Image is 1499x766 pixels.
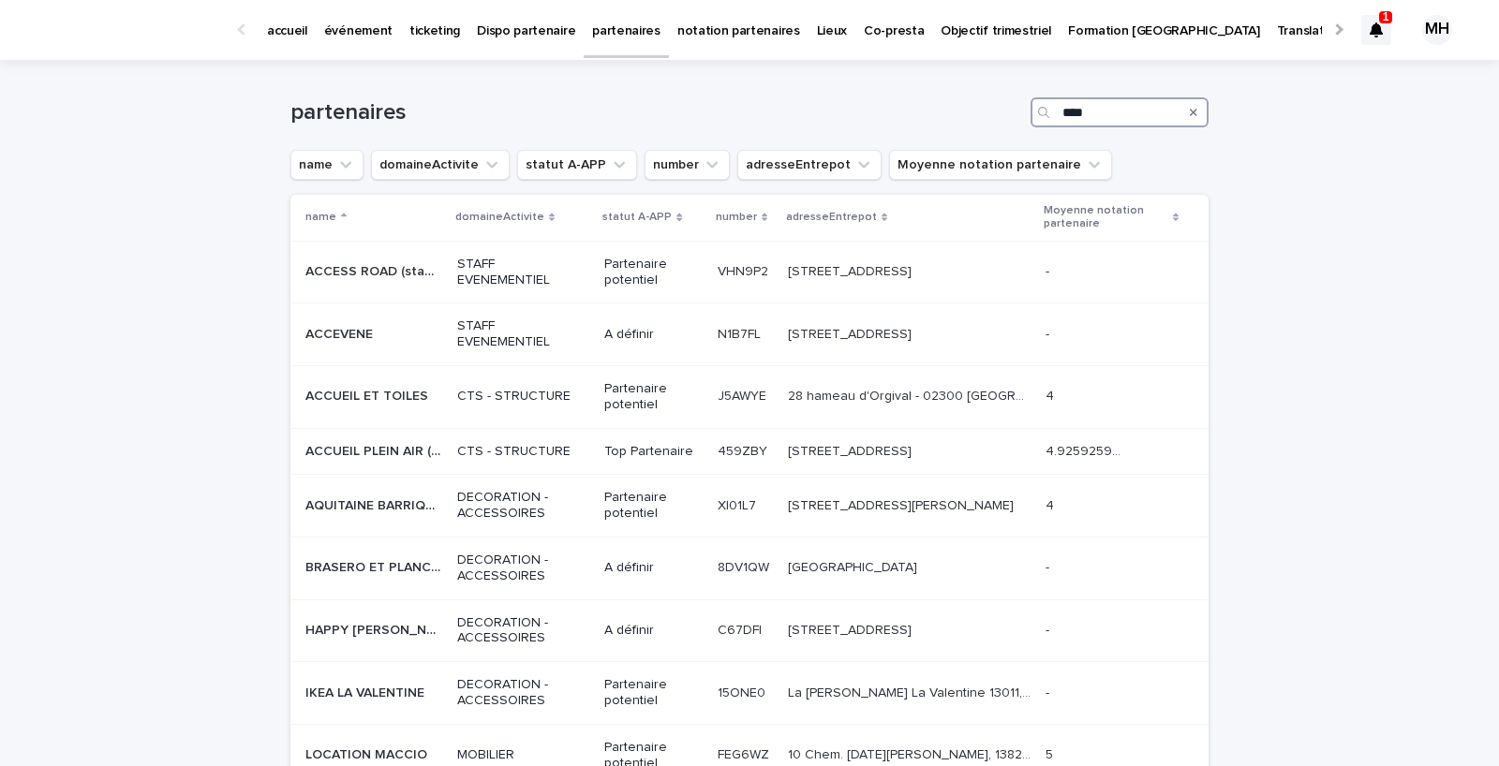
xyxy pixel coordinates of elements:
p: FEG6WZ [718,744,773,763]
p: La Ravelle, ZAC La Valentine 13011, Marseille, FR [788,682,1034,701]
tr: ACCUEIL ET TOILESACCUEIL ET TOILES CTS - STRUCTUREPartenaire potentielJ5AWYEJ5AWYE 28 hameau d'Or... [290,365,1209,428]
tr: HAPPY [PERSON_NAME]HAPPY [PERSON_NAME] DECORATION - ACCESSOIRESA définirC67DFIC67DFI [STREET_ADDR... [290,599,1209,662]
button: adresseEntrepot [737,150,882,180]
p: VHN9P2 [718,260,772,280]
p: [STREET_ADDRESS] [788,619,915,639]
p: domaineActivite [455,207,544,228]
p: STAFF EVENEMENTIEL [457,318,590,350]
p: [STREET_ADDRESS] [788,260,915,280]
p: CTS - STRUCTURE [457,389,590,405]
p: HAPPY [PERSON_NAME] [305,619,446,639]
p: Moyenne notation partenaire [1044,200,1168,235]
p: 28 hameau d'Orgival - 02300 TROSLY LOIRE [788,385,1034,405]
p: A définir [604,560,702,576]
p: 8DV1QW [718,556,773,576]
p: DECORATION - ACCESSOIRES [457,677,590,709]
p: J5AWYE [718,385,770,405]
p: DECORATION - ACCESSOIRES [457,615,590,647]
tr: BRASERO ET PLANCHABRASERO ET PLANCHA DECORATION - ACCESSOIRESA définir8DV1QW8DV1QW [GEOGRAPHIC_DA... [290,537,1209,599]
p: - [1046,619,1053,639]
button: number [645,150,730,180]
input: Search [1031,97,1209,127]
tr: AQUITAINE BARRIQUE DECORATIONAQUITAINE BARRIQUE DECORATION DECORATION - ACCESSOIRESPartenaire pot... [290,475,1209,538]
p: 15ONE0 [718,682,769,701]
img: Ls34BcGeRexTGTNfXpUC [37,11,219,49]
p: Partenaire potentiel [604,381,702,413]
p: N1B7FL [718,323,764,343]
p: ACCEVENE [305,323,377,343]
tr: ACCUEIL PLEIN AIR ( APA )ACCUEIL PLEIN AIR ( APA ) CTS - STRUCTURETop Partenaire459ZBY459ZBY [STR... [290,428,1209,475]
p: DECORATION - ACCESSOIRES [457,490,590,522]
button: domaineActivite [371,150,510,180]
p: Top Partenaire [604,444,702,460]
p: - [1046,682,1053,701]
p: [STREET_ADDRESS] [788,440,915,460]
button: Moyenne notation partenaire [889,150,1112,180]
p: A définir [604,623,702,639]
p: ACCUEIL PLEIN AIR ( APA ) [305,440,446,460]
p: Partenaire potentiel [604,257,702,288]
p: - [1046,556,1053,576]
button: name [290,150,364,180]
tr: ACCEVENEACCEVENE STAFF EVENEMENTIELA définirN1B7FLN1B7FL [STREET_ADDRESS][STREET_ADDRESS] -- [290,303,1209,366]
button: statut A-APP [517,150,637,180]
p: AQUITAINE BARRIQUE DECORATION [305,494,446,514]
p: XI01L7 [718,494,760,514]
p: LOCATION MACCIO [305,744,431,763]
h1: partenaires [290,99,1023,126]
p: ACCUEIL ET TOILES [305,385,432,405]
p: [STREET_ADDRESS] [788,323,915,343]
p: 4 [1046,494,1058,514]
p: BRASERO ET PLANCHA [305,556,446,576]
p: [GEOGRAPHIC_DATA] [788,556,921,576]
tr: ACCESS ROAD (staff événementiel)ACCESS ROAD (staff événementiel) STAFF EVENEMENTIELPartenaire pot... [290,241,1209,303]
p: DECORATION - ACCESSOIRES [457,552,590,584]
p: 4 [1046,385,1058,405]
p: 4.925925925925926 [1046,440,1127,460]
p: C67DFI [718,619,765,639]
p: 8 Route de Cassard Brouillon 33390 PLASSAC [788,494,1017,514]
p: 5 [1046,744,1057,763]
div: 1 [1361,15,1391,45]
p: A définir [604,327,702,343]
p: - [1046,323,1053,343]
tr: IKEA LA VALENTINEIKEA LA VALENTINE DECORATION - ACCESSOIRESPartenaire potentiel15ONE015ONE0 La [P... [290,662,1209,725]
p: adresseEntrepot [786,207,877,228]
div: MH [1422,15,1452,45]
p: ACCESS ROAD (staff événementiel) [305,260,446,280]
p: - [1046,260,1053,280]
p: Partenaire potentiel [604,677,702,709]
p: Partenaire potentiel [604,490,702,522]
p: statut A-APP [602,207,672,228]
p: number [716,207,757,228]
p: 1 [1383,10,1389,23]
p: CTS - STRUCTURE [457,444,590,460]
p: name [305,207,336,228]
p: 10 Chem. Noël Robion, 13821 La Penne-sur-Huveaune [788,744,1034,763]
p: MOBILIER [457,747,590,763]
p: 459ZBY [718,440,771,460]
p: IKEA LA VALENTINE [305,682,428,701]
p: STAFF EVENEMENTIEL [457,257,590,288]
